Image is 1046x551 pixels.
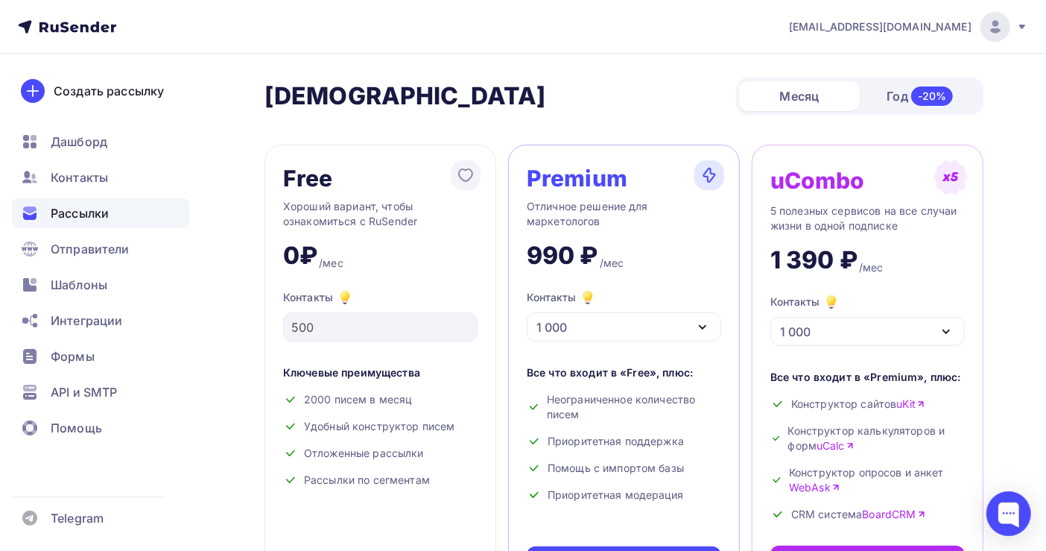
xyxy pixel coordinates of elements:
[739,81,860,111] div: Месяц
[12,270,189,300] a: Шаблоны
[264,81,546,111] h2: [DEMOGRAPHIC_DATA]
[283,392,478,407] div: 2000 писем в месяц
[859,260,884,275] div: /мес
[283,473,478,488] div: Рассылки по сегментам
[283,241,317,271] div: 0₽
[51,204,109,222] span: Рассылки
[51,133,107,151] span: Дашборд
[12,198,189,228] a: Рассылки
[527,166,627,190] div: Premium
[770,245,858,275] div: 1 390 ₽
[51,240,130,258] span: Отправители
[12,163,189,192] a: Контакты
[860,81,980,112] div: Год
[789,480,840,495] a: WebAsk
[788,424,965,453] span: Конструктор калькуляторов и форм
[770,370,965,385] div: Все что входит в «Premium», плюс:
[897,397,926,412] a: uKit
[51,169,108,186] span: Контакты
[283,365,478,380] div: Ключевые преимущества
[51,383,117,401] span: API и SMTP
[319,256,343,271] div: /мес
[54,82,164,100] div: Создать рассылку
[770,204,965,233] div: 5 полезных сервисов на все случаи жизни в одной подписке
[283,199,478,229] div: Хороший вариант, чтобы ознакомиться с RuSender
[283,289,478,306] div: Контакты
[12,234,189,264] a: Отправители
[536,318,567,336] div: 1 000
[527,392,721,422] div: Неограниченное количество писем
[791,507,926,522] span: CRM система
[527,199,721,229] div: Отличное решение для маркетологов
[789,19,971,34] span: [EMAIL_ADDRESS][DOMAIN_NAME]
[51,347,95,365] span: Формы
[283,446,478,461] div: Отложенные рассылки
[527,241,598,271] div: 990 ₽
[51,312,122,330] span: Интеграции
[789,465,965,495] span: Конструктор опросов и анкет
[527,365,721,380] div: Все что входит в «Free», плюс:
[600,256,624,271] div: /мес
[283,166,333,190] div: Free
[12,127,189,157] a: Дашборд
[527,488,721,503] div: Приоритетная модерация
[283,419,478,434] div: Удобный конструктор писем
[51,276,107,294] span: Шаблоны
[12,341,189,371] a: Формы
[527,289,721,341] button: Контакты 1 000
[770,293,965,346] button: Контакты 1 000
[527,434,721,449] div: Приоритетная поддержка
[770,169,865,192] div: uCombo
[527,289,597,306] div: Контакты
[817,438,855,453] a: uCalc
[911,86,954,106] div: -20%
[780,323,811,341] div: 1 000
[51,419,102,437] span: Помощь
[51,509,104,527] span: Telegram
[527,461,721,476] div: Помощь с импортом базы
[770,293,840,311] div: Контакты
[863,507,926,522] a: BoardCRM
[789,12,1028,42] a: [EMAIL_ADDRESS][DOMAIN_NAME]
[791,397,925,412] span: Конструктор сайтов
